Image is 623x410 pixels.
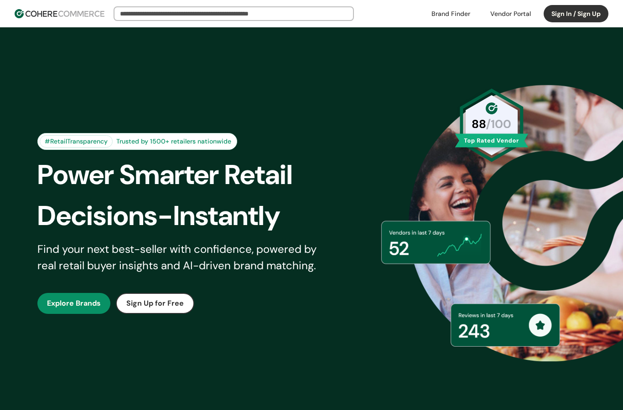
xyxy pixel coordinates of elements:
[37,195,344,236] div: Decisions-Instantly
[15,9,104,18] img: Cohere Logo
[116,293,194,314] button: Sign Up for Free
[37,154,344,195] div: Power Smarter Retail
[544,5,608,22] button: Sign In / Sign Up
[37,293,110,314] button: Explore Brands
[113,137,235,146] div: Trusted by 1500+ retailers nationwide
[40,135,113,148] div: #RetailTransparency
[37,241,328,274] div: Find your next best-seller with confidence, powered by real retail buyer insights and AI-driven b...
